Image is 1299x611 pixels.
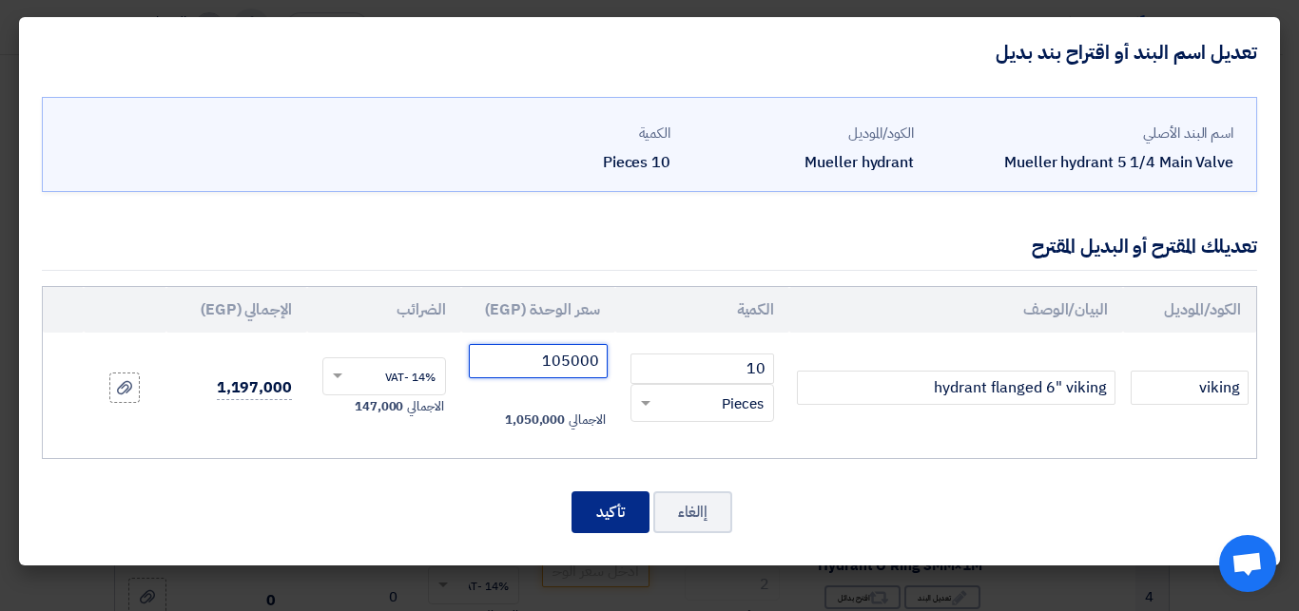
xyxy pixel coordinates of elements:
input: أدخل سعر الوحدة [469,344,608,378]
button: إالغاء [653,491,732,533]
th: الإجمالي (EGP) [166,287,307,333]
ng-select: VAT [322,357,446,395]
span: 1,197,000 [217,376,292,400]
input: RFQ_STEP1.ITEMS.2.AMOUNT_TITLE [630,353,774,384]
button: تأكيد [572,491,649,533]
div: الكمية [442,123,670,144]
span: Pieces [722,393,764,415]
input: الموديل [1131,371,1249,405]
input: Add Item Description [797,371,1115,405]
div: Mueller hydrant [686,151,914,174]
span: الاجمالي [407,397,443,416]
span: 1,050,000 [505,411,565,430]
div: Mueller hydrant 5 1/4 Main Valve [929,151,1233,174]
th: البيان/الوصف [789,287,1123,333]
span: الاجمالي [569,411,605,430]
h4: تعديل اسم البند أو اقتراح بند بديل [996,40,1257,65]
th: الكود/الموديل [1123,287,1256,333]
div: 10 Pieces [442,151,670,174]
div: اسم البند الأصلي [929,123,1233,144]
th: سعر الوحدة (EGP) [461,287,615,333]
th: الكمية [615,287,789,333]
span: 147,000 [355,397,403,416]
div: تعديلك المقترح أو البديل المقترح [1032,232,1257,260]
div: Open chat [1219,535,1276,592]
th: الضرائب [307,287,461,333]
div: الكود/الموديل [686,123,914,144]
